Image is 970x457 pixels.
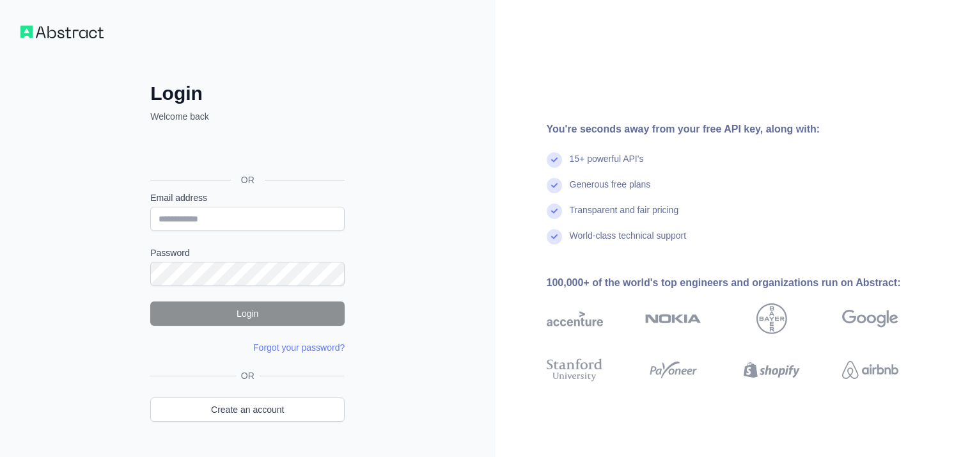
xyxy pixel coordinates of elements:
span: OR [231,173,265,186]
img: stanford university [547,356,603,384]
button: Login [150,301,345,326]
img: check mark [547,204,562,219]
img: payoneer [645,356,701,384]
img: bayer [756,303,787,334]
img: google [842,303,898,334]
img: nokia [645,303,701,334]
img: shopify [744,356,800,384]
div: World-class technical support [570,229,687,255]
div: 15+ powerful API's [570,152,644,178]
img: check mark [547,152,562,168]
h2: Login [150,82,345,105]
div: You're seconds away from your free API key, along with: [547,122,939,137]
img: check mark [547,229,562,245]
label: Email address [150,191,345,204]
label: Password [150,246,345,259]
iframe: [Googleでログイン]ボタン [144,137,348,165]
span: OR [236,369,260,382]
a: Forgot your password? [253,342,345,353]
a: Create an account [150,397,345,422]
p: Welcome back [150,110,345,123]
img: accenture [547,303,603,334]
div: Generous free plans [570,178,651,204]
div: Transparent and fair pricing [570,204,679,229]
img: airbnb [842,356,898,384]
img: Workflow [20,26,104,38]
img: check mark [547,178,562,193]
div: 100,000+ of the world's top engineers and organizations run on Abstract: [547,275,939,291]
